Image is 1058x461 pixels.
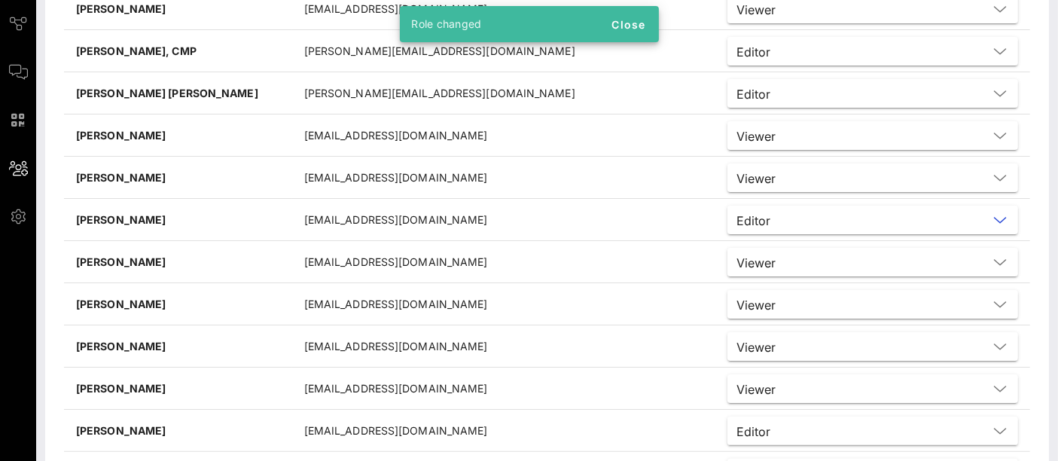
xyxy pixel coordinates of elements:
div: Editor [736,87,770,101]
div: Viewer [736,298,776,312]
div: Viewer [727,332,1018,361]
div: Viewer [736,340,776,354]
td: [PERSON_NAME] [64,157,292,199]
div: Viewer [736,383,776,396]
td: [PERSON_NAME] [64,241,292,283]
button: Close [605,11,653,38]
div: Editor [727,79,1018,108]
td: [PERSON_NAME] [64,325,292,368]
td: [EMAIL_ADDRESS][DOMAIN_NAME] [292,114,715,157]
td: [PERSON_NAME][EMAIL_ADDRESS][DOMAIN_NAME] [292,30,715,72]
div: Viewer [727,121,1018,150]
span: Role changed [412,17,482,30]
td: [EMAIL_ADDRESS][DOMAIN_NAME] [292,241,715,283]
td: [PERSON_NAME] [64,114,292,157]
td: [PERSON_NAME] [64,368,292,410]
div: Editor [736,45,770,59]
div: Viewer [727,290,1018,319]
div: Editor [736,214,770,227]
td: [PERSON_NAME] [PERSON_NAME] [64,72,292,114]
div: Editor [736,425,770,438]
td: [EMAIL_ADDRESS][DOMAIN_NAME] [292,325,715,368]
td: [PERSON_NAME][EMAIL_ADDRESS][DOMAIN_NAME] [292,72,715,114]
div: Viewer [736,256,776,270]
td: [PERSON_NAME] [64,410,292,452]
td: [PERSON_NAME] [64,283,292,325]
div: Viewer [727,248,1018,276]
div: Editor [727,417,1018,445]
td: [PERSON_NAME], CMP [64,30,292,72]
span: Close [611,18,647,31]
div: Viewer [736,3,776,17]
div: Viewer [736,130,776,143]
div: Editor [727,206,1018,234]
div: Viewer [736,172,776,185]
td: [PERSON_NAME] [64,199,292,241]
td: [EMAIL_ADDRESS][DOMAIN_NAME] [292,157,715,199]
td: [EMAIL_ADDRESS][DOMAIN_NAME] [292,410,715,452]
td: [EMAIL_ADDRESS][DOMAIN_NAME] [292,283,715,325]
div: Editor [727,37,1018,66]
td: [EMAIL_ADDRESS][DOMAIN_NAME] [292,368,715,410]
td: [EMAIL_ADDRESS][DOMAIN_NAME] [292,199,715,241]
div: Viewer [727,163,1018,192]
div: Viewer [727,374,1018,403]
